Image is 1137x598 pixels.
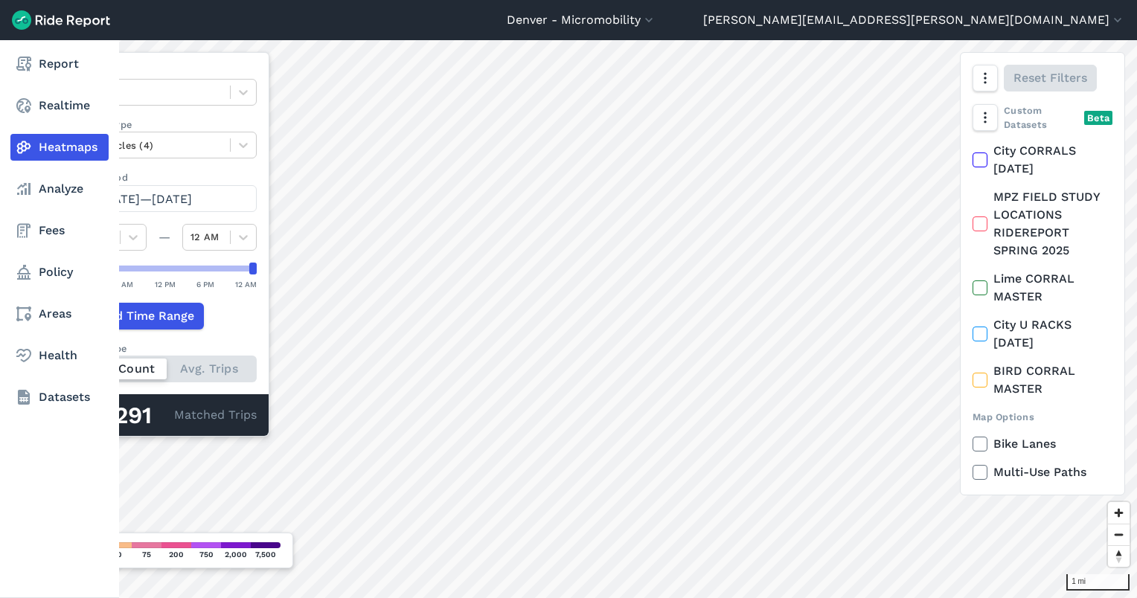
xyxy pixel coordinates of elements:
label: Vehicle Type [72,118,257,132]
div: 12 AM [235,277,257,291]
div: Count Type [72,341,257,356]
label: Lime CORRAL MASTER [973,270,1112,306]
label: BIRD CORRAL MASTER [973,362,1112,398]
a: Realtime [10,92,109,119]
button: [DATE]—[DATE] [72,185,257,212]
div: Export [973,493,1112,507]
a: Fees [10,217,109,244]
div: 1 mi [1066,574,1130,591]
div: — [147,228,182,246]
div: 251,291 [72,406,174,425]
button: Reset Filters [1004,65,1097,91]
button: Add Time Range [72,303,204,329]
span: Reset Filters [1013,69,1087,87]
img: Ride Report [12,10,110,30]
a: Policy [10,259,109,286]
div: Custom Datasets [973,103,1112,132]
label: City CORRALS [DATE] [973,142,1112,178]
div: Matched Trips [60,394,269,436]
span: Add Time Range [100,307,194,325]
button: Zoom in [1108,502,1130,524]
div: 6 AM [115,277,133,291]
a: Report [10,51,109,77]
a: Analyze [10,176,109,202]
div: Beta [1084,111,1112,125]
button: Reset bearing to north [1108,545,1130,567]
label: MPZ FIELD STUDY LOCATIONS RIDEREPORT SPRING 2025 [973,188,1112,260]
label: Data Type [72,65,257,79]
button: [PERSON_NAME][EMAIL_ADDRESS][PERSON_NAME][DOMAIN_NAME] [703,11,1125,29]
div: 6 PM [196,277,214,291]
div: 12 PM [155,277,176,291]
a: Datasets [10,384,109,411]
a: Health [10,342,109,369]
div: Map Options [973,410,1112,424]
label: Bike Lanes [973,435,1112,453]
label: Data Period [72,170,257,184]
span: [DATE]—[DATE] [100,192,192,206]
canvas: Map [48,40,1137,598]
label: City U RACKS [DATE] [973,316,1112,352]
a: Heatmaps [10,134,109,161]
label: Multi-Use Paths [973,463,1112,481]
a: Areas [10,300,109,327]
button: Zoom out [1108,524,1130,545]
button: Denver - Micromobility [507,11,656,29]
